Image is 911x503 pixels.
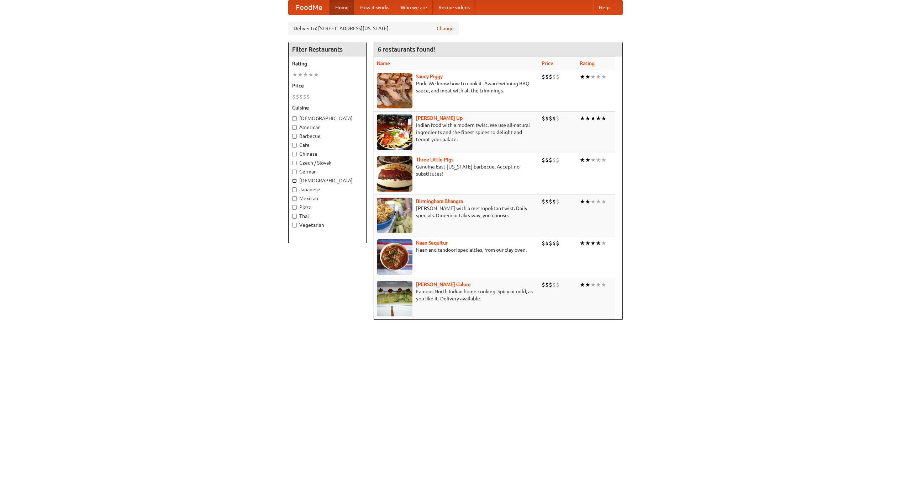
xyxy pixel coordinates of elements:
[377,73,412,108] img: saucy.jpg
[377,239,412,275] img: naansequitur.jpg
[416,157,453,162] a: Three Little Pigs
[292,159,363,166] label: Czech / Slovak
[377,205,536,219] p: [PERSON_NAME] with a metropolitan twist. Daily specials. Dine-in or takeaway, you choose.
[596,114,601,122] li: ★
[292,125,297,130] input: American
[292,187,297,192] input: Japanese
[552,281,556,289] li: $
[552,156,556,164] li: $
[552,198,556,205] li: $
[545,198,549,205] li: $
[377,80,536,94] p: Pork. We know how to cook it. Award-winning BBQ sauce, and meat with all the trimmings.
[601,114,606,122] li: ★
[556,198,559,205] li: $
[292,204,363,211] label: Pizza
[545,156,549,164] li: $
[292,115,363,122] label: [DEMOGRAPHIC_DATA]
[596,198,601,205] li: ★
[292,71,297,79] li: ★
[593,0,615,15] a: Help
[377,122,536,143] p: Indian food with a modern twist. We use all-natural ingredients and the finest spices to delight ...
[378,46,435,53] ng-pluralize: 6 restaurants found!
[289,0,330,15] a: FoodMe
[292,170,297,174] input: German
[542,156,545,164] li: $
[590,198,596,205] li: ★
[395,0,433,15] a: Who we are
[585,156,590,164] li: ★
[292,152,297,156] input: Chinese
[292,223,297,228] input: Vegetarian
[377,156,412,192] img: littlepigs.jpg
[292,104,363,111] h5: Cuisine
[552,73,556,81] li: $
[549,73,552,81] li: $
[292,124,363,131] label: American
[314,71,319,79] li: ★
[585,114,590,122] li: ★
[542,239,545,247] li: $
[601,156,606,164] li: ★
[437,25,454,32] a: Change
[297,71,303,79] li: ★
[377,281,412,316] img: currygalore.jpg
[288,22,459,35] div: Deliver to: [STREET_ADDRESS][US_STATE]
[596,281,601,289] li: ★
[590,281,596,289] li: ★
[303,93,306,101] li: $
[292,196,297,201] input: Mexican
[556,73,559,81] li: $
[542,198,545,205] li: $
[377,246,536,253] p: Naan and tandoori specialties, from our clay oven.
[306,93,310,101] li: $
[292,177,363,184] label: [DEMOGRAPHIC_DATA]
[580,73,585,81] li: ★
[416,240,448,246] b: Naan Sequitur
[545,239,549,247] li: $
[596,239,601,247] li: ★
[377,288,536,302] p: Famous North Indian home cooking. Spicy or mild, as you like it. Delivery available.
[552,114,556,122] li: $
[585,239,590,247] li: ★
[416,198,463,204] a: Birmingham Bhangra
[292,205,297,210] input: Pizza
[296,93,299,101] li: $
[433,0,475,15] a: Recipe videos
[556,114,559,122] li: $
[292,161,297,165] input: Czech / Slovak
[416,115,463,121] a: [PERSON_NAME] Up
[289,42,366,57] h4: Filter Restaurants
[303,71,308,79] li: ★
[549,114,552,122] li: $
[292,168,363,175] label: German
[542,114,545,122] li: $
[292,213,363,220] label: Thai
[552,239,556,247] li: $
[601,281,606,289] li: ★
[580,156,585,164] li: ★
[416,282,471,287] a: [PERSON_NAME] Galore
[542,60,553,66] a: Price
[292,195,363,202] label: Mexican
[545,114,549,122] li: $
[308,71,314,79] li: ★
[292,150,363,157] label: Chinese
[580,60,595,66] a: Rating
[549,239,552,247] li: $
[292,133,363,140] label: Barbecue
[590,156,596,164] li: ★
[556,156,559,164] li: $
[354,0,395,15] a: How it works
[580,198,585,205] li: ★
[292,116,297,121] input: [DEMOGRAPHIC_DATA]
[549,281,552,289] li: $
[585,281,590,289] li: ★
[590,114,596,122] li: ★
[416,74,443,79] a: Saucy Piggy
[556,239,559,247] li: $
[292,143,297,148] input: Cafe
[580,281,585,289] li: ★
